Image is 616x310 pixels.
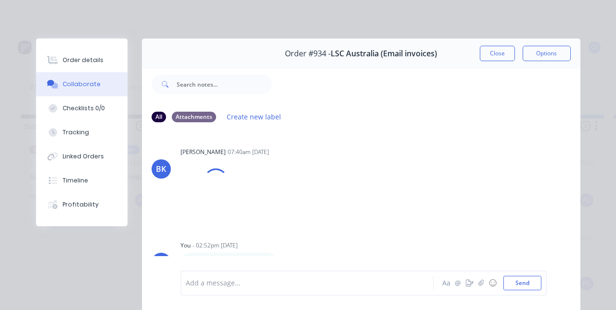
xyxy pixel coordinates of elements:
[452,277,464,289] button: @
[63,80,101,89] div: Collaborate
[36,48,128,72] button: Order details
[331,49,437,58] span: LSC Australia (Email invoices)
[222,110,286,123] button: Create new label
[63,200,99,209] div: Profitability
[63,128,89,137] div: Tracking
[523,46,571,61] button: Options
[63,176,88,185] div: Timeline
[228,148,269,156] div: 07:40am [DATE]
[36,120,128,144] button: Tracking
[63,104,105,113] div: Checklists 0/0
[156,163,166,175] div: BK
[487,277,499,289] button: ☺
[441,277,452,289] button: Aa
[63,56,103,65] div: Order details
[180,148,226,156] div: [PERSON_NAME]
[480,46,515,61] button: Close
[36,168,128,193] button: Timeline
[503,276,541,290] button: Send
[177,75,272,94] input: Search notes...
[583,277,606,300] iframe: Intercom live chat
[172,112,216,122] div: Attachments
[36,72,128,96] button: Collaborate
[36,144,128,168] button: Linked Orders
[285,49,331,58] span: Order #934 -
[192,241,238,250] div: - 02:52pm [DATE]
[152,112,166,122] div: All
[180,241,191,250] div: You
[36,96,128,120] button: Checklists 0/0
[36,193,128,217] button: Profitability
[63,152,104,161] div: Linked Orders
